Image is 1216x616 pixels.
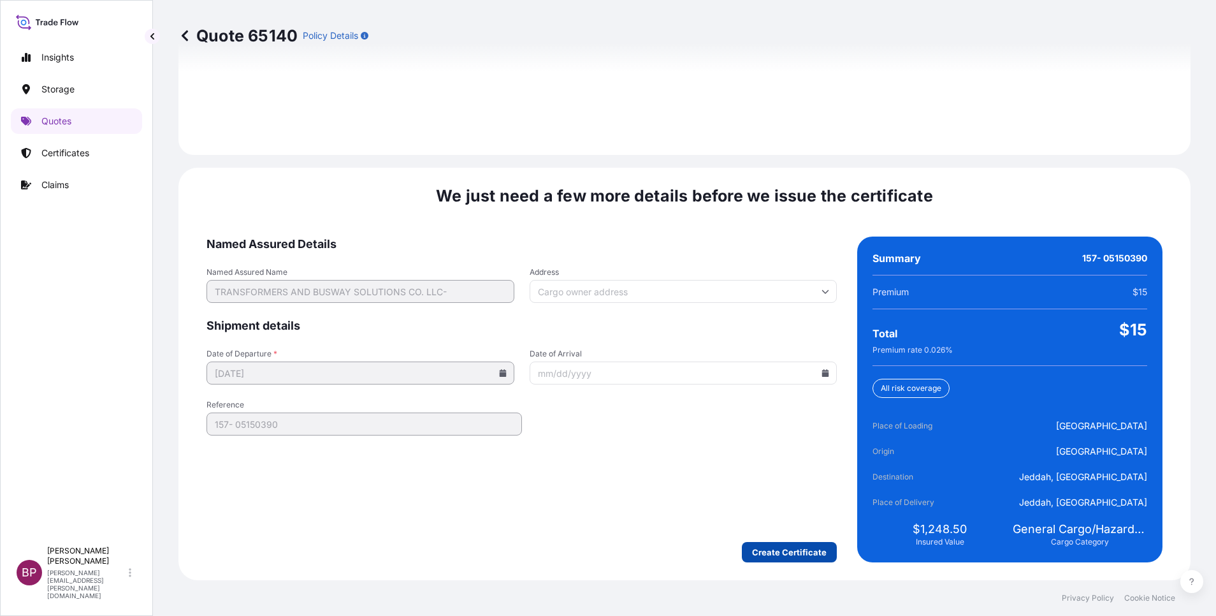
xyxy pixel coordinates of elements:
p: Create Certificate [752,546,827,559]
span: $15 [1133,286,1147,298]
span: Total [872,327,897,340]
span: Origin [872,445,944,458]
p: Claims [41,179,69,191]
span: $15 [1119,319,1147,340]
p: Storage [41,83,75,96]
button: Create Certificate [742,542,837,562]
span: [GEOGRAPHIC_DATA] [1056,420,1147,432]
p: Quotes [41,115,71,128]
input: Your internal reference [206,413,522,436]
p: [PERSON_NAME][EMAIL_ADDRESS][PERSON_NAME][DOMAIN_NAME] [47,569,126,599]
p: Insights [41,51,74,64]
span: Date of Departure [206,349,514,359]
span: We just need a few more details before we issue the certificate [436,186,933,206]
span: Reference [206,400,522,410]
input: Cargo owner address [530,280,837,303]
p: Quote 65140 [178,26,298,46]
a: Privacy Policy [1062,593,1114,603]
a: Quotes [11,108,142,134]
span: $1,248.50 [913,522,967,537]
span: Premium rate 0.026 % [872,345,953,355]
span: Cargo Category [1051,537,1109,547]
a: Cookie Notice [1124,593,1175,603]
span: Summary [872,252,921,265]
p: [PERSON_NAME] [PERSON_NAME] [47,546,126,566]
span: Jeddah, [GEOGRAPHIC_DATA] [1019,471,1147,483]
span: Place of Loading [872,420,944,432]
a: Insights [11,45,142,70]
span: Shipment details [206,318,837,334]
p: Certificates [41,147,89,159]
span: Jeddah, [GEOGRAPHIC_DATA] [1019,496,1147,509]
span: General Cargo/Hazardous Material [1013,522,1147,537]
div: All risk coverage [872,379,950,398]
span: [GEOGRAPHIC_DATA] [1056,445,1147,458]
span: Place of Delivery [872,496,944,509]
input: mm/dd/yyyy [206,362,514,385]
a: Claims [11,172,142,198]
span: Destination [872,471,944,483]
span: Insured Value [916,537,964,547]
span: Date of Arrival [530,349,837,359]
input: mm/dd/yyyy [530,362,837,385]
span: Premium [872,286,909,298]
span: 157- 05150390 [1082,252,1147,265]
p: Policy Details [303,29,358,42]
a: Storage [11,77,142,102]
span: BP [22,566,37,579]
a: Certificates [11,140,142,166]
span: Named Assured Details [206,237,837,252]
span: Named Assured Name [206,267,514,277]
span: Address [530,267,837,277]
